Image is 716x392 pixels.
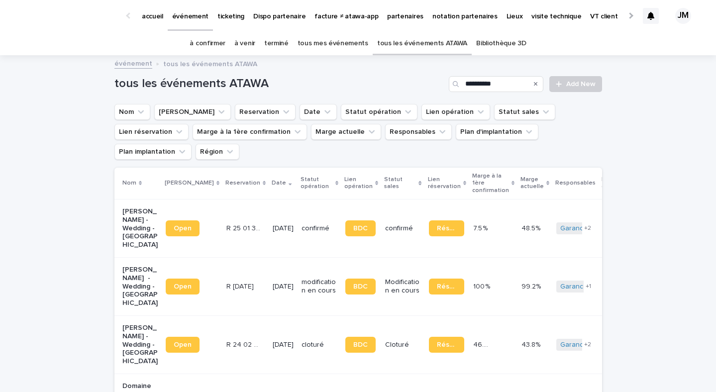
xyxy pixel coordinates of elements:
[456,124,538,140] button: Plan d'implantation
[166,337,200,353] a: Open
[272,178,286,189] p: Date
[476,32,526,55] a: Bibliothèque 3D
[344,174,373,193] p: Lien opération
[675,8,691,24] div: JM
[377,32,467,55] a: tous les événements ATAWA
[273,341,294,349] p: [DATE]
[154,104,231,120] button: Lien Stacker
[429,337,464,353] a: Réservation
[166,279,200,294] a: Open
[345,337,376,353] a: BDC
[302,341,337,349] p: cloturé
[226,281,256,291] p: R 25 01 2071
[429,220,464,236] a: Réservation
[560,224,614,233] a: Garance Oboeuf
[114,57,152,69] a: événement
[428,174,461,193] p: Lien réservation
[521,281,543,291] p: 99.2%
[226,339,264,349] p: R 24 02 2977
[437,225,456,232] span: Réservation
[174,225,192,232] span: Open
[301,174,332,193] p: Statut opération
[584,225,591,231] span: + 2
[226,222,264,233] p: R 25 01 3465
[174,341,192,348] span: Open
[166,220,200,236] a: Open
[602,174,643,193] p: Plan d'implantation
[472,171,509,196] p: Marge à la 1ère confirmation
[122,178,136,189] p: Nom
[196,144,239,160] button: Région
[566,81,596,88] span: Add New
[473,222,490,233] p: 7.5 %
[521,339,542,349] p: 43.8%
[114,124,189,140] button: Lien réservation
[193,124,307,140] button: Marge à la 1ère confirmation
[341,104,417,120] button: Statut opération
[560,283,614,291] a: Garance Oboeuf
[345,220,376,236] a: BDC
[429,279,464,294] a: Réservation
[385,341,420,349] p: Cloturé
[114,104,150,120] button: Nom
[385,224,420,233] p: confirmé
[122,324,158,366] p: [PERSON_NAME] - Wedding - [GEOGRAPHIC_DATA]
[385,124,452,140] button: Responsables
[174,283,192,290] span: Open
[345,279,376,294] a: BDC
[353,283,368,290] span: BDC
[421,104,490,120] button: Lien opération
[353,225,368,232] span: BDC
[449,76,543,92] input: Search
[384,174,416,193] p: Statut sales
[473,281,492,291] p: 100 %
[225,178,260,189] p: Reservation
[494,104,555,120] button: Statut sales
[163,58,257,69] p: tous les événements ATAWA
[584,342,591,348] span: + 2
[520,174,544,193] p: Marge actuelle
[298,32,368,55] a: tous mes événements
[521,222,542,233] p: 48.5%
[20,6,116,26] img: Ls34BcGeRexTGTNfXpUC
[114,144,192,160] button: Plan implantation
[264,32,289,55] a: terminé
[114,77,445,91] h1: tous les événements ATAWA
[473,339,493,349] p: 46.5 %
[555,178,596,189] p: Responsables
[560,341,614,349] a: Garance Oboeuf
[190,32,225,55] a: à confirmer
[273,283,294,291] p: [DATE]
[311,124,381,140] button: Marge actuelle
[549,76,602,92] a: Add New
[273,224,294,233] p: [DATE]
[122,207,158,249] p: [PERSON_NAME] - Wedding - [GEOGRAPHIC_DATA]
[302,278,337,295] p: modification en cours
[385,278,420,295] p: Modification en cours
[353,341,368,348] span: BDC
[235,104,296,120] button: Reservation
[165,178,214,189] p: [PERSON_NAME]
[437,283,456,290] span: Réservation
[300,104,337,120] button: Date
[302,224,337,233] p: confirmé
[234,32,255,55] a: à venir
[122,266,158,307] p: [PERSON_NAME] - Wedding - [GEOGRAPHIC_DATA]
[586,284,591,290] span: + 1
[437,341,456,348] span: Réservation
